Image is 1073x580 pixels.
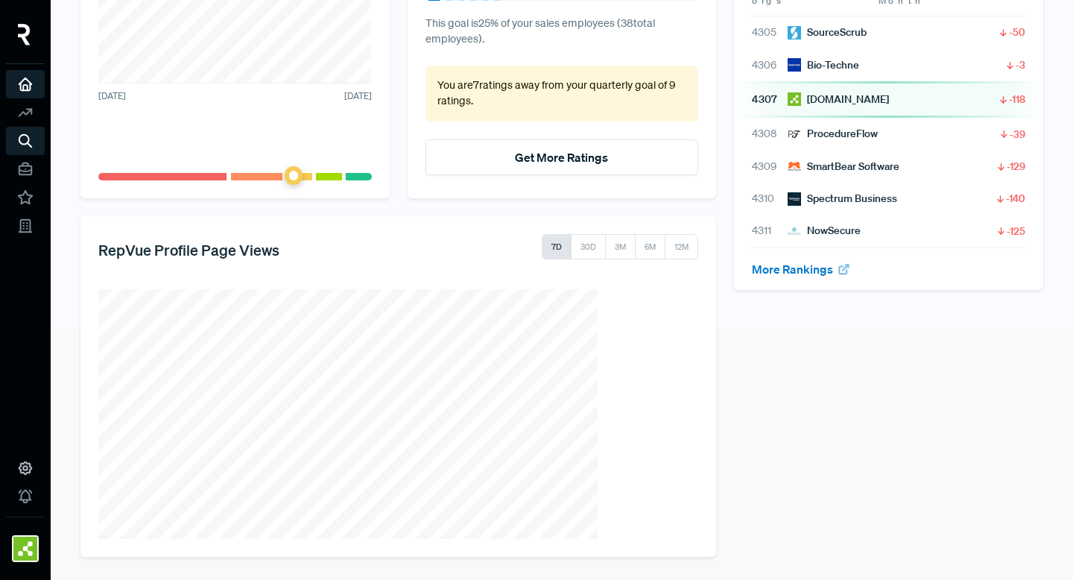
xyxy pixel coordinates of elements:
button: 6M [635,234,665,259]
span: -39 [1010,127,1025,142]
span: 4308 [752,126,788,142]
button: 12M [665,234,698,259]
button: Get More Ratings [425,139,699,175]
span: -140 [1006,191,1025,206]
span: -118 [1009,92,1025,107]
a: Kontakt.io [6,517,45,568]
a: More Rankings [752,262,850,277]
img: ProcedureFlow [788,127,801,141]
span: [DATE] [98,89,126,103]
button: 30D [571,234,606,259]
img: Kontakt.io [13,537,37,561]
span: -3 [1016,57,1025,72]
img: RepVue [18,24,31,45]
img: SourceScrub [788,26,801,40]
span: 4311 [752,223,788,239]
div: [DOMAIN_NAME] [788,92,889,107]
button: 7D [542,234,572,259]
span: 4309 [752,159,788,174]
img: SmartBear Software [788,160,801,173]
h5: RepVue Profile Page Views [98,241,279,259]
span: -50 [1009,25,1025,40]
div: NowSecure [788,223,861,239]
span: 4307 [752,92,788,107]
div: ProcedureFlow [788,126,878,142]
span: 4305 [752,25,788,40]
img: Spectrum Business [788,192,801,206]
div: SourceScrub [788,25,867,40]
div: Spectrum Business [788,191,897,207]
img: NowSecure [788,224,801,238]
button: 3M [605,234,636,259]
span: 4310 [752,191,788,207]
p: You are 7 ratings away from your quarterly goal of 9 ratings . [437,78,687,110]
div: Bio-Techne [788,57,859,73]
img: Kontakt.io [788,92,801,106]
p: This goal is 25 % of your sales employees ( 38 total employees). [425,16,699,48]
img: Bio-Techne [788,58,801,72]
span: -125 [1007,224,1025,239]
span: [DATE] [344,89,372,103]
span: -129 [1007,159,1025,174]
div: SmartBear Software [788,159,899,174]
span: 4306 [752,57,788,73]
